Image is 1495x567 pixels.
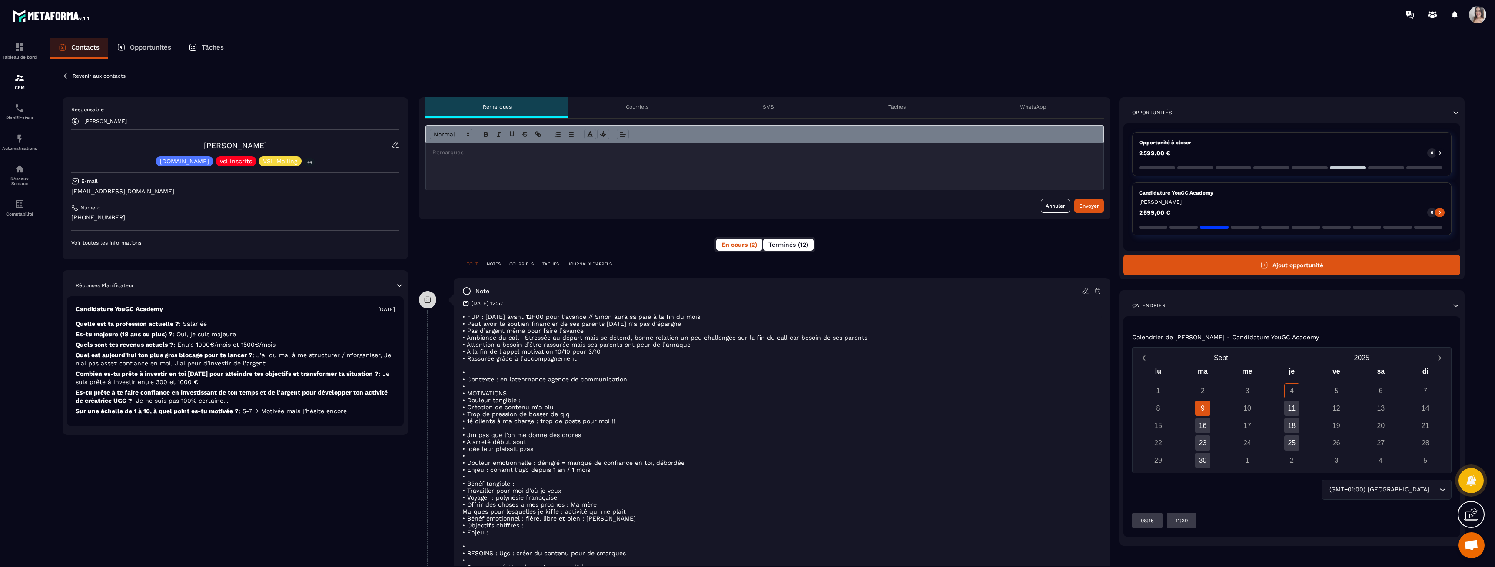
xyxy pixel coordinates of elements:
[1139,139,1445,146] p: Opportunité à closer
[462,424,1102,431] p: •
[1431,485,1437,494] input: Search for option
[14,73,25,83] img: formation
[1139,209,1170,216] p: 2 599,00 €
[304,158,315,167] p: +4
[14,199,25,209] img: accountant
[80,204,100,211] p: Numéro
[462,313,1102,320] p: • FUP : [DATE] avant 12H00 pour l’avance // Sinon aura sa paie à la fin du mois
[1418,435,1433,451] div: 28
[2,55,37,60] p: Tableau de bord
[1136,365,1448,468] div: Calendar wrapper
[179,320,207,327] span: : Salariée
[2,36,37,66] a: formationformationTableau de bord
[462,501,1102,508] p: • Offrir des choses à mes proches : Ma mère
[1132,302,1166,309] p: Calendrier
[1329,435,1344,451] div: 26
[462,404,1102,411] p: • Création de contenu m’a plu
[462,515,1102,522] p: • Bénéf émotionnel : fière, libre et bien : [PERSON_NAME]
[1432,352,1448,364] button: Next month
[462,487,1102,494] p: • Travailler pour moi d’où je veux
[71,106,399,113] p: Responsable
[487,261,501,267] p: NOTES
[173,341,276,348] span: : Entre 1000€/mois et 1500€/mois
[71,239,399,246] p: Voir toutes les informations
[1136,352,1152,364] button: Previous month
[1329,453,1344,468] div: 3
[1079,202,1099,210] div: Envoyer
[1139,189,1445,196] p: Candidature YouGC Academy
[76,407,395,415] p: Sur une échelle de 1 à 10, à quel point es-tu motivée ?
[132,397,229,404] span: : Je ne suis pas 100% certaine...
[180,38,233,59] a: Tâches
[462,473,1102,480] p: •
[763,103,774,110] p: SMS
[1041,199,1070,213] button: Annuler
[1322,480,1452,500] div: Search for option
[71,213,399,222] p: [PHONE_NUMBER]
[888,103,906,110] p: Tâches
[81,178,98,185] p: E-mail
[462,522,1102,529] p: • Objectifs chiffrés :
[220,158,252,164] p: vsl inscrits
[462,390,1102,397] p: • MOTIVATIONS
[462,529,1102,536] p: • Enjeu :
[50,38,108,59] a: Contacts
[2,127,37,157] a: automationsautomationsAutomatisations
[509,261,534,267] p: COURRIELS
[462,369,1102,376] p: •
[1418,418,1433,433] div: 21
[462,557,1102,564] p: •
[462,397,1102,404] p: • Douleur tangible :
[462,480,1102,487] p: • Bénéf tangible :
[14,42,25,53] img: formation
[1195,418,1210,433] div: 16
[462,383,1102,390] p: •
[204,141,267,150] a: [PERSON_NAME]
[1292,350,1432,365] button: Open years overlay
[2,157,37,192] a: social-networksocial-networkRéseaux Sociaux
[1284,453,1299,468] div: 2
[1176,517,1188,524] p: 11:30
[483,103,512,110] p: Remarques
[1431,209,1433,216] p: 0
[263,158,297,164] p: VSL Mailing
[1139,150,1170,156] p: 2 599,00 €
[1373,418,1389,433] div: 20
[14,103,25,113] img: scheduler
[202,43,224,51] p: Tâches
[462,543,1102,550] p: •
[467,261,478,267] p: TOUT
[71,187,399,196] p: [EMAIL_ADDRESS][DOMAIN_NAME]
[2,116,37,120] p: Planificateur
[1150,401,1166,416] div: 8
[1152,350,1292,365] button: Open months overlay
[1418,401,1433,416] div: 14
[84,118,127,124] p: [PERSON_NAME]
[2,192,37,223] a: accountantaccountantComptabilité
[1329,383,1344,398] div: 5
[1141,517,1154,524] p: 08:15
[1373,401,1389,416] div: 13
[1132,109,1172,116] p: Opportunités
[1431,150,1433,156] p: 0
[1458,532,1485,558] a: Ouvrir le chat
[462,320,1102,327] p: • Peut avoir le soutien financier de ses parents [DATE] n’a pas d’épargne
[768,241,808,248] span: Terminés (12)
[462,452,1102,459] p: •
[462,431,1102,438] p: • Jm pas que l’on me donne des ordres
[1418,453,1433,468] div: 5
[472,300,503,307] p: [DATE] 12:57
[462,348,1102,355] p: • A la fin de l’appel motivation 10/10 peur 3/10
[130,43,171,51] p: Opportunités
[160,158,209,164] p: [DOMAIN_NAME]
[1139,199,1445,206] p: [PERSON_NAME]
[173,331,236,338] span: : Oui, je suis majeure
[1284,418,1299,433] div: 18
[462,418,1102,424] p: • 1é clients à ma charge : trop de posts pour moi !!
[2,96,37,127] a: schedulerschedulerPlanificateur
[76,305,163,313] p: Candidature YouGC Academy
[462,411,1102,418] p: • Trop de pression de bosser de qlq
[542,261,559,267] p: TÂCHES
[1150,435,1166,451] div: 22
[462,334,1102,341] p: • Ambiance du call : Stressée au départ mais se détend, bonne relation un peu challengée sur la f...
